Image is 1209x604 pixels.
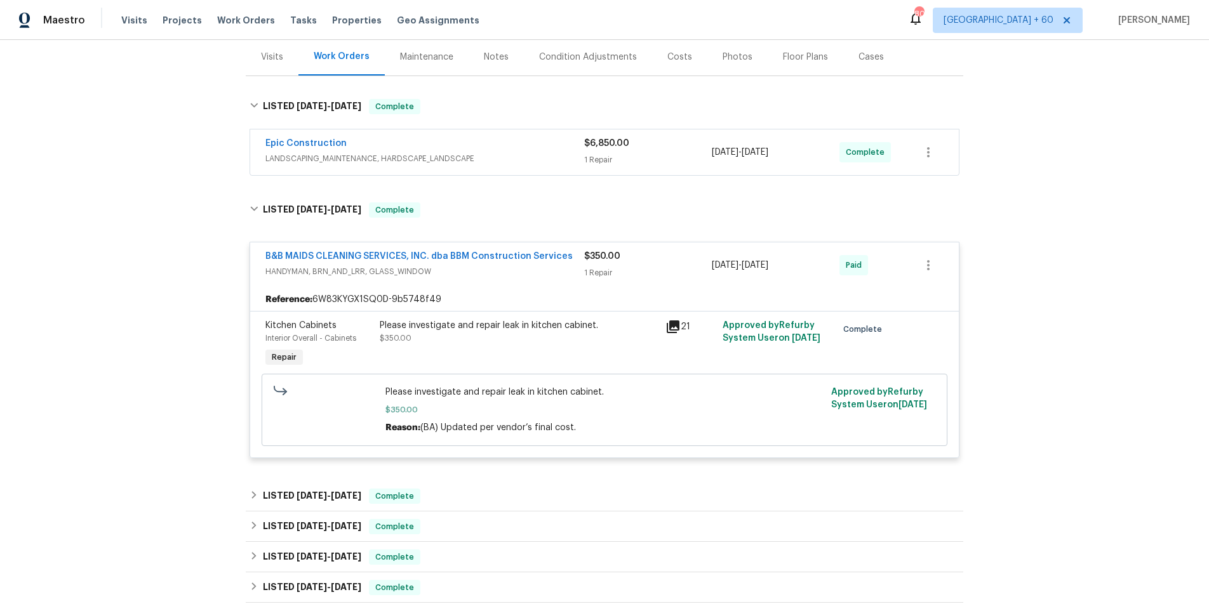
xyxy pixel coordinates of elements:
[944,14,1053,27] span: [GEOGRAPHIC_DATA] + 60
[742,261,768,270] span: [DATE]
[297,582,327,591] span: [DATE]
[263,99,361,114] h6: LISTED
[712,261,738,270] span: [DATE]
[297,491,361,500] span: -
[263,519,361,534] h6: LISTED
[380,334,411,342] span: $350.00
[370,581,419,594] span: Complete
[370,100,419,113] span: Complete
[331,522,361,530] span: [DATE]
[584,266,712,279] div: 1 Repair
[265,334,356,342] span: Interior Overall - Cabinets
[370,520,419,533] span: Complete
[723,321,820,343] span: Approved by Refurby System User on
[265,265,584,278] span: HANDYMAN, BRN_AND_LRR, GLASS_WINDOW
[712,146,768,159] span: -
[380,319,658,332] div: Please investigate and repair leak in kitchen cabinet.
[1113,14,1190,27] span: [PERSON_NAME]
[742,148,768,157] span: [DATE]
[397,14,479,27] span: Geo Assignments
[250,288,959,311] div: 6W83KYGX1SQ0D-9b5748f49
[297,552,361,561] span: -
[246,511,963,542] div: LISTED [DATE]-[DATE]Complete
[297,552,327,561] span: [DATE]
[297,582,361,591] span: -
[385,404,824,416] span: $350.00
[265,293,312,306] b: Reference:
[792,334,820,343] span: [DATE]
[246,190,963,230] div: LISTED [DATE]-[DATE]Complete
[265,321,337,330] span: Kitchen Cabinets
[265,252,573,261] a: B&B MAIDS CLEANING SERVICES, INC. dba BBM Construction Services
[43,14,85,27] span: Maestro
[420,423,576,432] span: (BA) Updated per vendor’s final cost.
[263,549,361,565] h6: LISTED
[385,386,824,398] span: Please investigate and repair leak in kitchen cabinet.
[297,522,327,530] span: [DATE]
[667,51,692,63] div: Costs
[246,86,963,127] div: LISTED [DATE]-[DATE]Complete
[712,259,768,272] span: -
[297,522,361,530] span: -
[217,14,275,27] span: Work Orders
[370,490,419,502] span: Complete
[246,572,963,603] div: LISTED [DATE]-[DATE]Complete
[584,154,712,166] div: 1 Repair
[263,580,361,595] h6: LISTED
[831,388,927,409] span: Approved by Refurby System User on
[246,542,963,572] div: LISTED [DATE]-[DATE]Complete
[163,14,202,27] span: Projects
[263,202,361,218] h6: LISTED
[314,50,370,63] div: Work Orders
[331,102,361,110] span: [DATE]
[297,102,327,110] span: [DATE]
[265,139,347,148] a: Epic Construction
[121,14,147,27] span: Visits
[297,205,361,214] span: -
[484,51,509,63] div: Notes
[332,14,382,27] span: Properties
[265,152,584,165] span: LANDSCAPING_MAINTENANCE, HARDSCAPE_LANDSCAPE
[712,148,738,157] span: [DATE]
[665,319,715,334] div: 21
[370,551,419,563] span: Complete
[331,491,361,500] span: [DATE]
[331,552,361,561] span: [DATE]
[297,491,327,500] span: [DATE]
[261,51,283,63] div: Visits
[858,51,884,63] div: Cases
[584,252,620,261] span: $350.00
[723,51,752,63] div: Photos
[400,51,453,63] div: Maintenance
[584,139,629,148] span: $6,850.00
[246,481,963,511] div: LISTED [DATE]-[DATE]Complete
[297,102,361,110] span: -
[914,8,923,20] div: 805
[846,259,867,272] span: Paid
[783,51,828,63] div: Floor Plans
[263,489,361,504] h6: LISTED
[290,16,317,25] span: Tasks
[297,205,327,214] span: [DATE]
[539,51,637,63] div: Condition Adjustments
[331,582,361,591] span: [DATE]
[370,204,419,216] span: Complete
[331,205,361,214] span: [DATE]
[267,351,302,364] span: Repair
[385,423,420,432] span: Reason:
[843,323,887,336] span: Complete
[846,146,890,159] span: Complete
[898,400,927,409] span: [DATE]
